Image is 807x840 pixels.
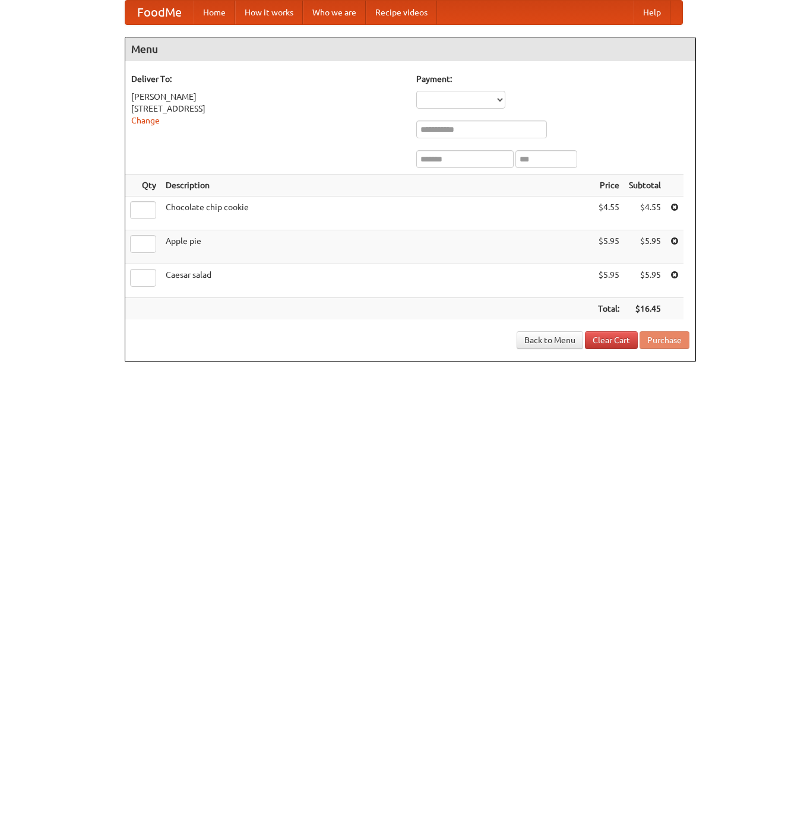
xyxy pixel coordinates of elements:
[593,264,624,298] td: $5.95
[125,37,695,61] h4: Menu
[161,175,593,196] th: Description
[624,230,666,264] td: $5.95
[131,73,404,85] h5: Deliver To:
[366,1,437,24] a: Recipe videos
[624,298,666,320] th: $16.45
[161,196,593,230] td: Chocolate chip cookie
[194,1,235,24] a: Home
[624,196,666,230] td: $4.55
[131,116,160,125] a: Change
[640,331,689,349] button: Purchase
[585,331,638,349] a: Clear Cart
[303,1,366,24] a: Who we are
[593,196,624,230] td: $4.55
[416,73,689,85] h5: Payment:
[131,91,404,103] div: [PERSON_NAME]
[593,230,624,264] td: $5.95
[624,175,666,196] th: Subtotal
[634,1,670,24] a: Help
[131,103,404,115] div: [STREET_ADDRESS]
[125,175,161,196] th: Qty
[624,264,666,298] td: $5.95
[517,331,583,349] a: Back to Menu
[235,1,303,24] a: How it works
[161,264,593,298] td: Caesar salad
[161,230,593,264] td: Apple pie
[125,1,194,24] a: FoodMe
[593,175,624,196] th: Price
[593,298,624,320] th: Total:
